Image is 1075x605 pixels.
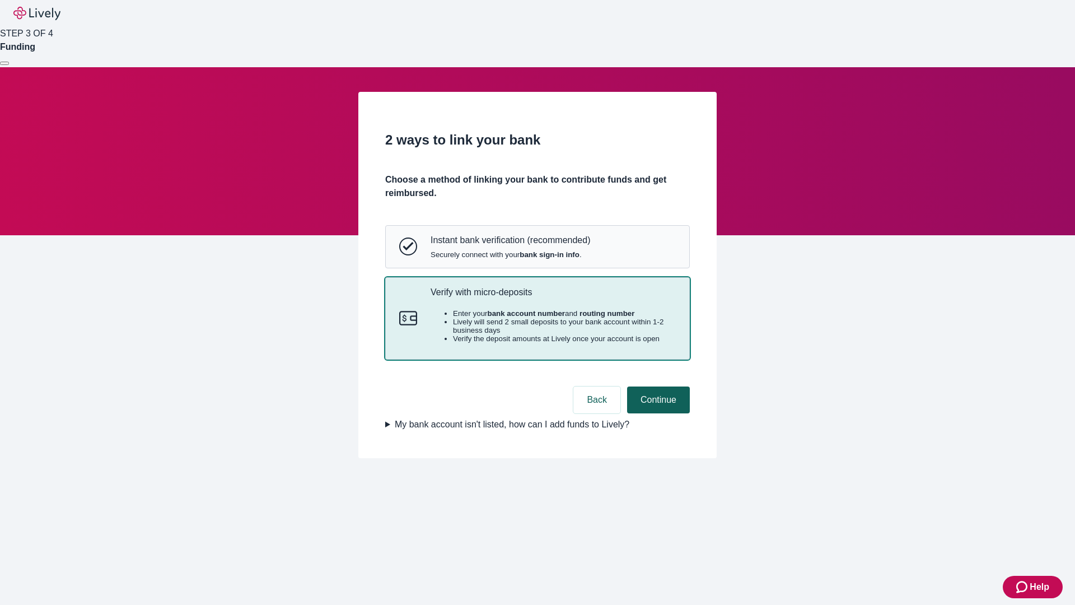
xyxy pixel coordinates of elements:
span: Securely connect with your . [431,250,590,259]
strong: bank sign-in info [520,250,579,259]
p: Instant bank verification (recommended) [431,235,590,245]
button: Zendesk support iconHelp [1003,576,1063,598]
strong: bank account number [488,309,565,318]
strong: routing number [579,309,634,318]
li: Enter your and [453,309,676,318]
h2: 2 ways to link your bank [385,130,690,150]
span: Help [1030,580,1049,594]
svg: Zendesk support icon [1016,580,1030,594]
svg: Micro-deposits [399,309,417,327]
button: Continue [627,387,690,413]
button: Micro-depositsVerify with micro-depositsEnter yourbank account numberand routing numberLively wil... [386,278,689,360]
li: Verify the deposit amounts at Lively once your account is open [453,334,676,343]
img: Lively [13,7,60,20]
summary: My bank account isn't listed, how can I add funds to Lively? [385,418,690,431]
li: Lively will send 2 small deposits to your bank account within 1-2 business days [453,318,676,334]
button: Instant bank verificationInstant bank verification (recommended)Securely connect with yourbank si... [386,226,689,267]
button: Back [573,387,620,413]
svg: Instant bank verification [399,238,417,255]
h4: Choose a method of linking your bank to contribute funds and get reimbursed. [385,173,690,200]
p: Verify with micro-deposits [431,287,676,297]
